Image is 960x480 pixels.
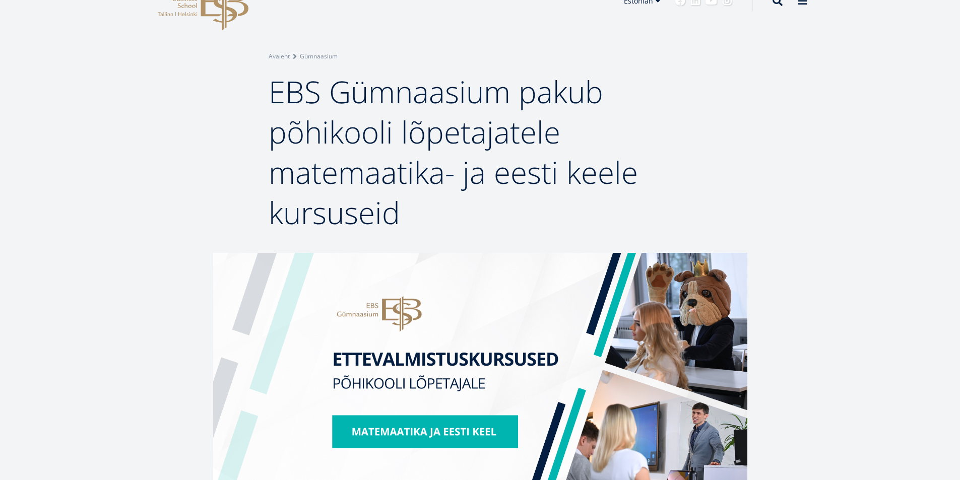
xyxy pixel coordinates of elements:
[269,71,638,233] span: EBS Gümnaasium pakub põhikooli lõpetajatele matemaatika- ja eesti keele kursuseid
[300,51,338,61] a: Gümnaasium
[269,51,290,61] a: Avaleht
